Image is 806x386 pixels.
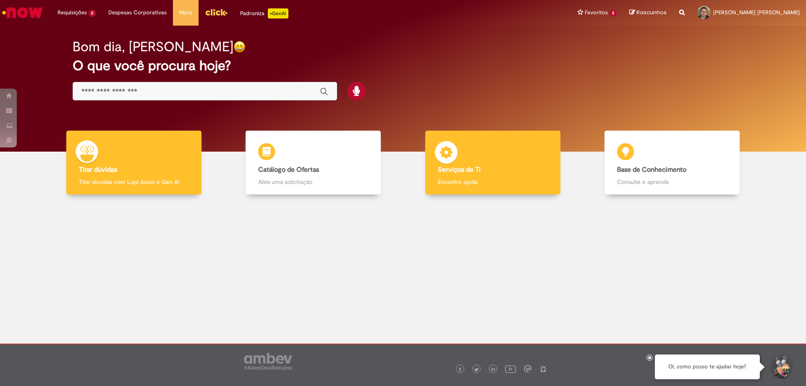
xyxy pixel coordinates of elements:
span: [PERSON_NAME] [PERSON_NAME] [713,9,800,16]
h2: O que você procura hoje? [73,58,734,73]
span: More [179,8,192,17]
span: 2 [89,10,96,17]
b: Catálogo de Ofertas [258,165,319,174]
a: Rascunhos [629,9,667,17]
a: Tirar dúvidas Tirar dúvidas com Lupi Assist e Gen Ai [44,131,224,195]
span: 2 [610,10,617,17]
button: Iniciar Conversa de Suporte [768,354,793,380]
img: logo_footer_ambev_rotulo_gray.png [244,353,292,370]
span: Despesas Corporativas [108,8,167,17]
p: Abra uma solicitação [258,178,368,186]
span: Rascunhos [636,8,667,16]
a: Catálogo de Ofertas Abra uma solicitação [224,131,403,195]
b: Base de Conhecimento [617,165,686,174]
h2: Bom dia, [PERSON_NAME] [73,39,233,54]
div: Oi, como posso te ajudar hoje? [655,354,760,379]
span: Requisições [58,8,87,17]
b: Serviços de TI [438,165,481,174]
a: Base de Conhecimento Consulte e aprenda [583,131,762,195]
div: Padroniza [240,8,288,18]
p: Consulte e aprenda [617,178,727,186]
img: click_logo_yellow_360x200.png [205,6,228,18]
a: Serviços de TI Encontre ajuda [403,131,583,195]
p: +GenAi [268,8,288,18]
img: logo_footer_naosei.png [539,365,547,373]
img: logo_footer_youtube.png [505,363,516,374]
img: logo_footer_twitter.png [474,368,479,372]
p: Tirar dúvidas com Lupi Assist e Gen Ai [79,178,189,186]
img: happy-face.png [233,41,246,53]
p: Encontre ajuda [438,178,548,186]
img: logo_footer_workplace.png [524,365,531,373]
img: logo_footer_facebook.png [458,368,462,372]
img: logo_footer_linkedin.png [491,367,495,372]
b: Tirar dúvidas [79,165,117,174]
img: ServiceNow [1,4,44,21]
span: Favoritos [585,8,608,17]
